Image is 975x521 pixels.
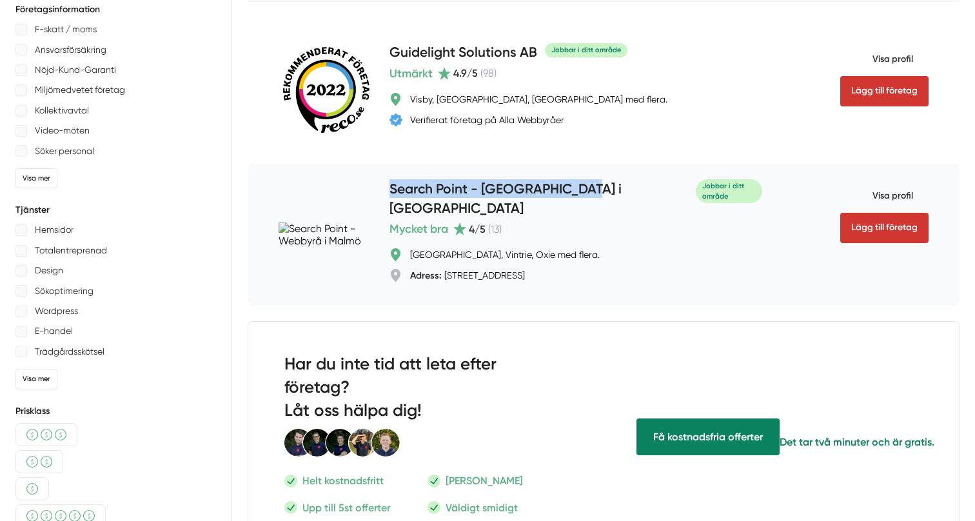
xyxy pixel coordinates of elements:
p: Sökoptimering [35,283,94,299]
p: Väldigt smidigt [446,500,518,516]
p: Wordpress [35,303,78,319]
p: Video-möten [35,123,90,139]
p: Hemsidor [35,222,74,238]
span: Få hjälp [636,418,780,455]
p: Upp till 5st offerter [302,500,390,516]
span: Visa profil [840,179,913,213]
div: [STREET_ADDRESS] [410,269,525,282]
img: Guidelight Solutions AB [279,43,374,138]
span: Mycket bra [389,220,448,238]
h5: Tjänster [15,204,216,217]
div: Jobbar i ditt område [696,179,762,203]
p: E-handel [35,323,73,339]
div: [GEOGRAPHIC_DATA], Vintrie, Oxie med flera. [410,248,600,261]
div: Medel [15,423,77,446]
p: Nöjd-Kund-Garanti [35,62,116,78]
h2: Har du inte tid att leta efter företag? Låt oss hälpa dig! [284,353,560,428]
p: Ansvarsförsäkring [35,42,106,58]
p: Design [35,262,63,279]
: Lägg till företag [840,213,929,242]
h4: Search Point - [GEOGRAPHIC_DATA] i [GEOGRAPHIC_DATA] [389,179,688,220]
p: Kollektivavtal [35,103,89,119]
p: Totalentreprenad [35,242,107,259]
h5: Företagsinformation [15,3,216,16]
div: Visby, [GEOGRAPHIC_DATA], [GEOGRAPHIC_DATA] med flera. [410,93,667,106]
p: F-skatt / moms [35,21,97,37]
div: Verifierat företag på Alla Webbyråer [410,113,564,126]
span: 4 /5 [469,223,486,235]
img: Smartproduktion Personal [284,428,400,458]
p: Trädgårdsskötsel [35,344,104,360]
div: Visa mer [15,168,57,188]
p: Miljömedvetet företag [35,82,125,98]
div: Visa mer [15,369,57,389]
p: Det tar två minuter och är gratis. [780,434,934,450]
p: Söker personal [35,143,94,159]
span: 4.9 /5 [453,67,478,79]
span: Visa profil [840,43,913,76]
span: Utmärkt [389,64,433,83]
div: Billigare [15,450,63,473]
span: ( 98 ) [480,67,497,79]
h5: Prisklass [15,405,216,418]
p: [PERSON_NAME] [446,473,523,489]
img: Search Point - Webbyrå i Malmö [279,222,374,247]
p: Helt kostnadsfritt [302,473,384,489]
div: Jobbar i ditt område [545,43,627,57]
h4: Guidelight Solutions AB [389,43,537,64]
strong: Adress: [410,270,442,281]
div: Billigt [15,477,49,500]
span: ( 13 ) [488,223,502,235]
: Lägg till företag [840,76,929,106]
